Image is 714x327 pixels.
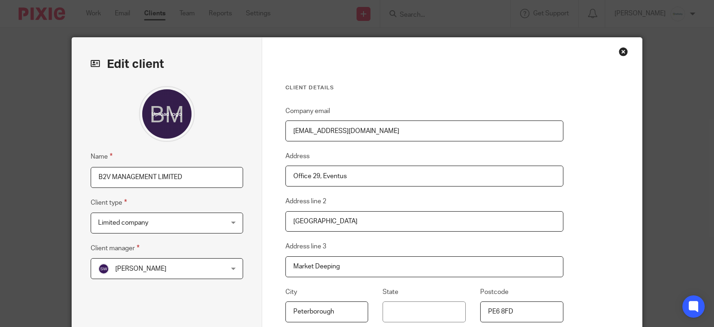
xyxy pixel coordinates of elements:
[115,266,166,272] span: [PERSON_NAME]
[285,152,310,161] label: Address
[285,107,330,116] label: Company email
[285,287,297,297] label: City
[285,242,326,251] label: Address line 3
[480,287,509,297] label: Postcode
[285,84,563,92] h3: Client details
[91,197,127,208] label: Client type
[91,243,139,254] label: Client manager
[383,287,398,297] label: State
[619,47,628,56] div: Close this dialog window
[91,151,112,162] label: Name
[91,56,243,72] h2: Edit client
[98,220,148,226] span: Limited company
[285,197,326,206] label: Address line 2
[98,263,109,274] img: svg%3E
